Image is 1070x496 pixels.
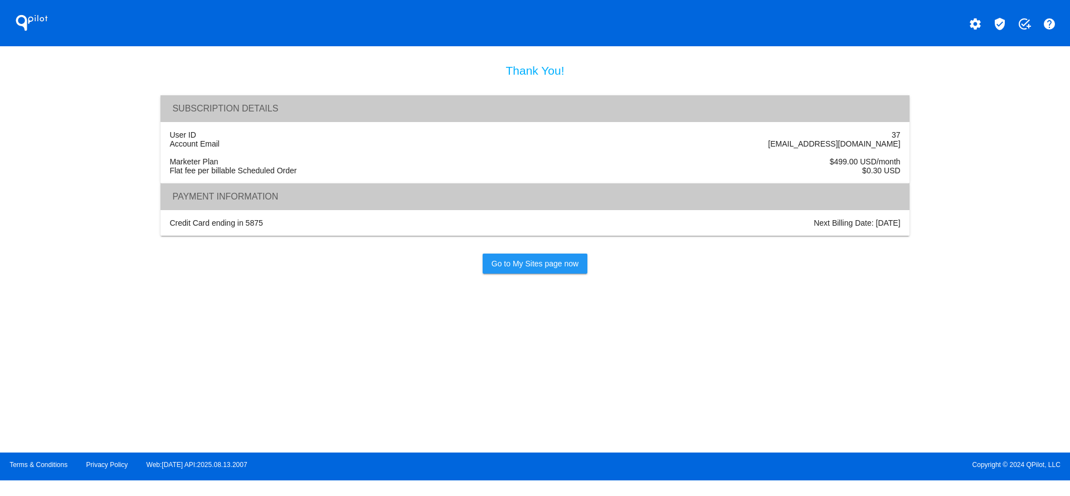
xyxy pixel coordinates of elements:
a: Privacy Policy [86,461,128,469]
div: $499.00 USD/month [535,157,907,166]
mat-icon: settings [969,17,982,31]
div: User ID [163,130,535,139]
h1: Thank You! [160,64,909,77]
a: Terms & Conditions [9,461,67,469]
div: Marketer Plan [163,157,535,166]
span: Go to My Sites page now [492,259,578,268]
mat-icon: add_task [1018,17,1031,31]
div: Next Billing Date: [DATE] [535,218,907,227]
span: Subscription Details [172,104,278,113]
mat-icon: verified_user [993,17,1006,31]
a: Go to My Sites page now [483,254,587,274]
h1: QPilot [9,12,54,34]
div: Flat fee per billable Scheduled Order [163,166,535,175]
a: Web:[DATE] API:2025.08.13.2007 [147,461,247,469]
div: Credit Card ending in 5875 [163,218,535,227]
div: 37 [535,130,907,139]
div: $0.30 USD [535,166,907,175]
div: Account Email [163,139,535,148]
mat-icon: help [1043,17,1056,31]
span: Payment Information [172,192,278,201]
div: [EMAIL_ADDRESS][DOMAIN_NAME] [535,139,907,148]
span: Copyright © 2024 QPilot, LLC [544,461,1061,469]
